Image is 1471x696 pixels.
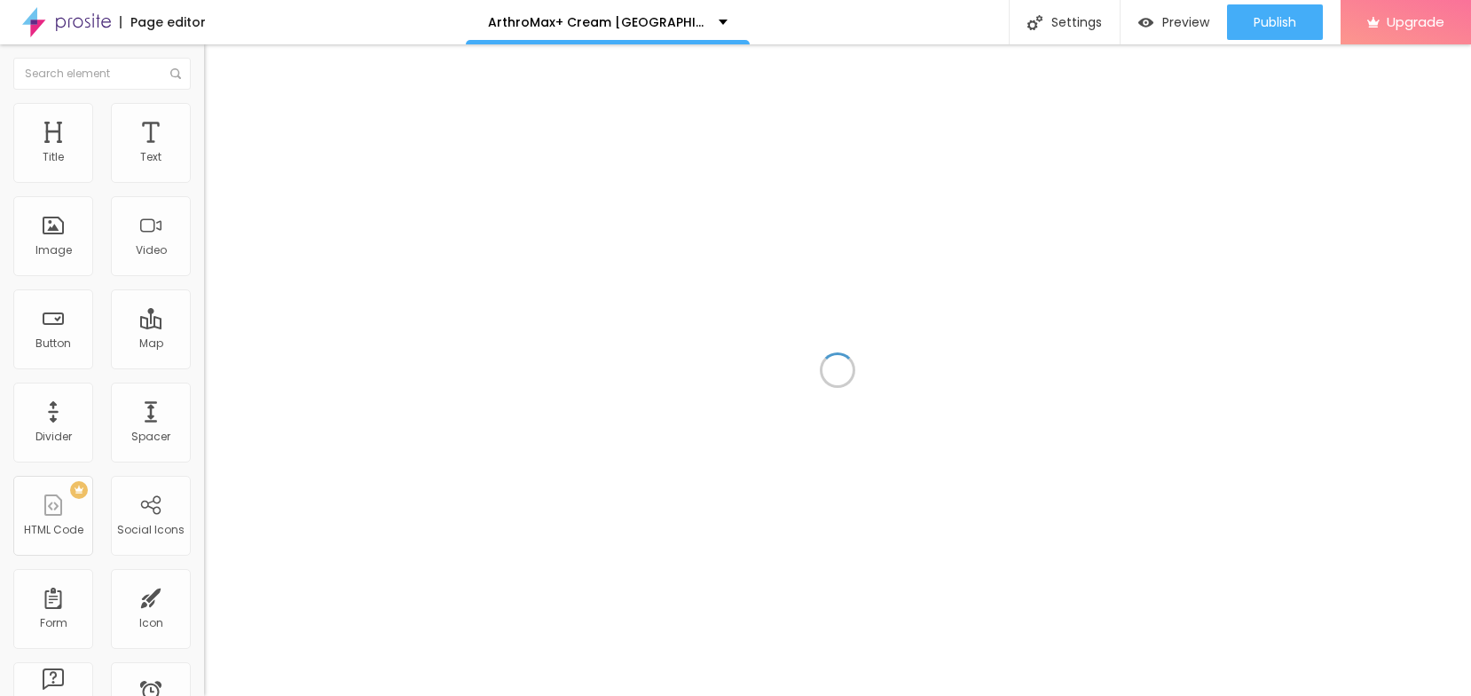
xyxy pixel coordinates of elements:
span: Publish [1254,15,1296,29]
img: Icone [1027,15,1042,30]
div: Image [35,244,72,257]
div: Map [139,337,163,350]
div: Button [35,337,71,350]
div: Social Icons [117,524,185,536]
div: Title [43,151,64,163]
div: Form [40,617,67,629]
div: HTML Code [24,524,83,536]
div: Icon [139,617,163,629]
div: Spacer [131,431,170,443]
img: view-1.svg [1138,15,1153,30]
button: Publish [1227,4,1323,40]
div: Video [136,244,167,257]
img: Icone [170,68,181,79]
span: Preview [1162,15,1209,29]
div: Divider [35,431,72,443]
span: Upgrade [1387,14,1444,29]
p: ArthroMax+ Cream [GEOGRAPHIC_DATA] [488,16,705,28]
button: Preview [1121,4,1227,40]
div: Text [140,151,161,163]
input: Search element [13,58,191,90]
div: Page editor [120,16,206,28]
